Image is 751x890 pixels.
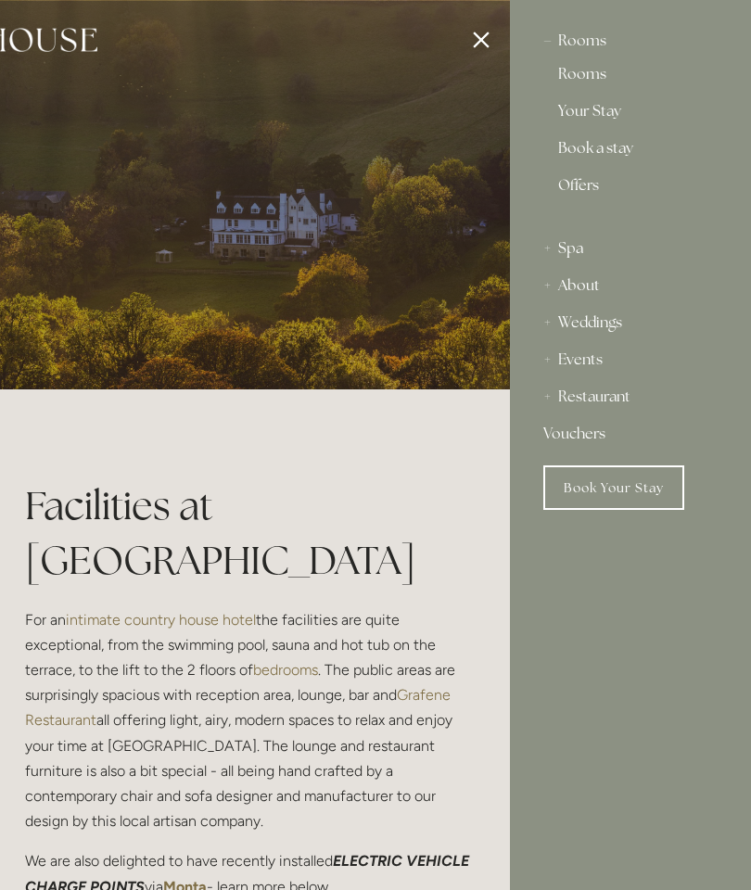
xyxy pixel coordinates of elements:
[543,230,718,267] div: Spa
[558,178,703,208] a: Offers
[543,378,718,415] div: Restaurant
[543,22,718,59] div: Rooms
[558,67,703,89] a: Rooms
[543,304,718,341] div: Weddings
[558,141,703,163] a: Book a stay
[558,104,703,126] a: Your Stay
[543,341,718,378] div: Events
[543,267,718,304] div: About
[543,415,718,452] a: Vouchers
[543,465,684,510] a: Book Your Stay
